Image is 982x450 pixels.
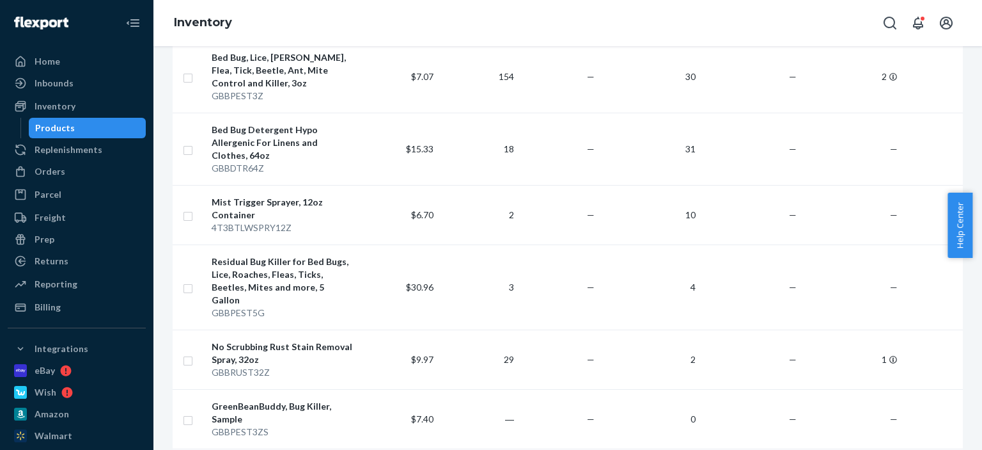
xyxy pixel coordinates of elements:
[789,209,797,220] span: —
[35,188,61,201] div: Parcel
[35,342,88,355] div: Integrations
[212,162,353,175] div: GBBDTR64Z
[802,40,903,113] td: 2
[411,209,433,220] span: $6.70
[212,255,353,307] div: Residual Bug Killer for Bed Bugs, Lice, Roaches, Fleas, Ticks, Beetles, Mites and more, 5 Gallon
[439,185,519,245] td: 2
[8,339,146,359] button: Integrations
[947,193,972,258] button: Help Center
[877,10,903,36] button: Open Search Box
[8,360,146,381] a: eBay
[14,17,68,29] img: Flexport logo
[8,382,146,403] a: Wish
[8,274,146,294] a: Reporting
[164,4,242,42] ol: breadcrumbs
[35,408,69,421] div: Amazon
[212,426,353,438] div: GBBPEST3ZS
[8,404,146,424] a: Amazon
[35,255,68,268] div: Returns
[587,209,595,220] span: —
[212,90,353,102] div: GBBPEST3Z
[8,140,146,160] a: Replenishments
[35,301,61,314] div: Billing
[212,124,353,162] div: Bed Bug Detergent Hypo Allergenic For Linens and Clothes, 64oz
[802,330,903,389] td: 1
[35,165,65,178] div: Orders
[35,77,74,90] div: Inbounds
[212,341,353,366] div: No Scrubbing Rust Stain Removal Spray, 32oz
[789,354,797,365] span: —
[35,364,55,377] div: eBay
[212,307,353,319] div: GBBPEST5G
[890,143,898,154] span: —
[8,161,146,182] a: Orders
[35,233,54,246] div: Prep
[212,221,353,234] div: 4T3BTLWSPRY12Z
[8,229,146,250] a: Prep
[8,51,146,72] a: Home
[905,10,931,36] button: Open notifications
[600,40,701,113] td: 30
[439,40,519,113] td: 154
[439,389,519,449] td: ―
[406,143,433,154] span: $15.33
[35,143,102,156] div: Replenishments
[8,73,146,93] a: Inbounds
[8,96,146,117] a: Inventory
[35,100,75,113] div: Inventory
[890,282,898,293] span: —
[411,414,433,424] span: $7.40
[933,10,959,36] button: Open account menu
[411,354,433,365] span: $9.97
[8,426,146,446] a: Walmart
[29,118,146,138] a: Products
[439,330,519,389] td: 29
[789,414,797,424] span: —
[212,51,353,90] div: Bed Bug, Lice, [PERSON_NAME], Flea, Tick, Beetle, Ant, Mite Control and Killer, 3oz
[212,196,353,221] div: Mist Trigger Sprayer, 12oz Container
[587,71,595,82] span: —
[600,389,701,449] td: 0
[890,209,898,220] span: —
[587,143,595,154] span: —
[411,71,433,82] span: $7.07
[212,366,353,379] div: GBBRUST32Z
[439,245,519,330] td: 3
[8,251,146,271] a: Returns
[8,297,146,317] a: Billing
[600,113,701,185] td: 31
[8,207,146,228] a: Freight
[600,245,701,330] td: 4
[35,55,60,68] div: Home
[587,354,595,365] span: —
[587,414,595,424] span: —
[35,211,66,224] div: Freight
[600,185,701,245] td: 10
[890,414,898,424] span: —
[212,400,353,426] div: GreenBeanBuddy, Bug Killer, Sample
[174,15,232,29] a: Inventory
[8,184,146,205] a: Parcel
[120,10,146,36] button: Close Navigation
[406,282,433,293] span: $30.96
[600,330,701,389] td: 2
[789,282,797,293] span: —
[789,143,797,154] span: —
[35,386,56,399] div: Wish
[587,282,595,293] span: —
[439,113,519,185] td: 18
[35,278,77,291] div: Reporting
[35,430,72,442] div: Walmart
[35,122,75,134] div: Products
[789,71,797,82] span: —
